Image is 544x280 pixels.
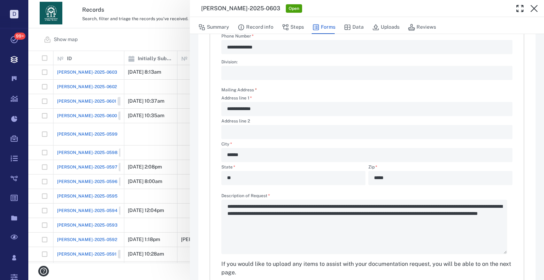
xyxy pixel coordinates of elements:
label: Phone Number [221,34,512,40]
label: Zip [368,165,512,171]
button: Forms [312,21,335,34]
label: Mailing Address [221,87,257,93]
label: Division: [221,60,512,66]
div: Division: [221,66,512,80]
button: Close [527,1,541,16]
label: Address line 1 [221,96,512,102]
label: Address line 2 [221,119,512,125]
label: State [221,165,365,171]
span: 99+ [14,33,25,40]
p: D [10,10,18,18]
label: Description of Request [221,194,512,200]
span: Help [16,5,30,11]
div: If you would like to upload any items to assist with your documentation request, you will be able... [221,260,512,277]
button: Uploads [372,21,399,34]
div: Phone Number [221,40,512,54]
button: Steps [282,21,304,34]
button: Record info [238,21,273,34]
button: Reviews [408,21,436,34]
h3: [PERSON_NAME]-2025-0603 [201,4,280,13]
button: Data [344,21,364,34]
button: Summary [198,21,229,34]
label: City [221,142,512,148]
span: Open [287,6,301,12]
span: required [255,87,257,92]
button: Toggle Fullscreen [513,1,527,16]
